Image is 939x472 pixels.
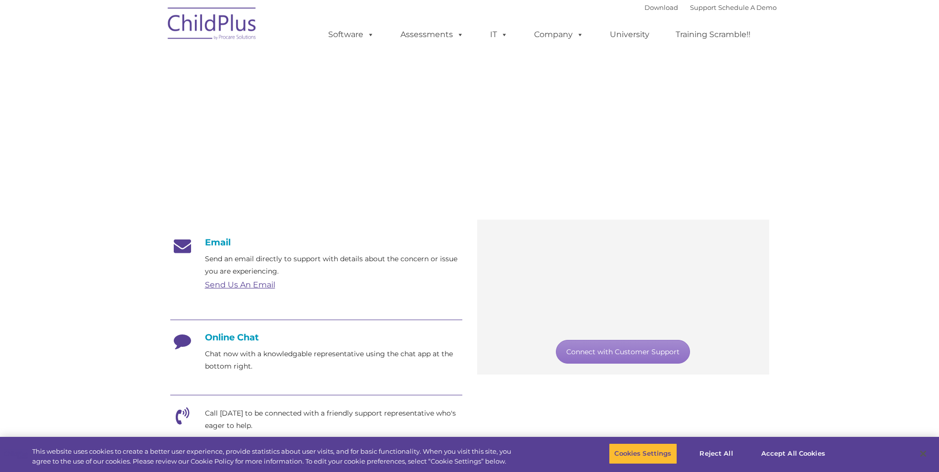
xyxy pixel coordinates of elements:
p: Call [DATE] to be connected with a friendly support representative who's eager to help. [205,407,462,432]
a: Schedule A Demo [718,3,777,11]
a: Company [524,25,593,45]
h4: Email [170,237,462,248]
a: Download [644,3,678,11]
button: Reject All [686,443,747,464]
a: Training Scramble!! [666,25,760,45]
a: Assessments [391,25,474,45]
a: Support [690,3,716,11]
a: IT [480,25,518,45]
button: Close [912,443,934,465]
a: Send Us An Email [205,280,275,289]
a: Software [318,25,384,45]
button: Accept All Cookies [756,443,831,464]
font: | [644,3,777,11]
p: Chat now with a knowledgable representative using the chat app at the bottom right. [205,348,462,373]
a: Connect with Customer Support [556,340,690,364]
div: This website uses cookies to create a better user experience, provide statistics about user visit... [32,447,516,466]
button: Cookies Settings [609,443,677,464]
h4: Online Chat [170,332,462,343]
img: ChildPlus by Procare Solutions [163,0,262,50]
a: University [600,25,659,45]
p: Send an email directly to support with details about the concern or issue you are experiencing. [205,253,462,278]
